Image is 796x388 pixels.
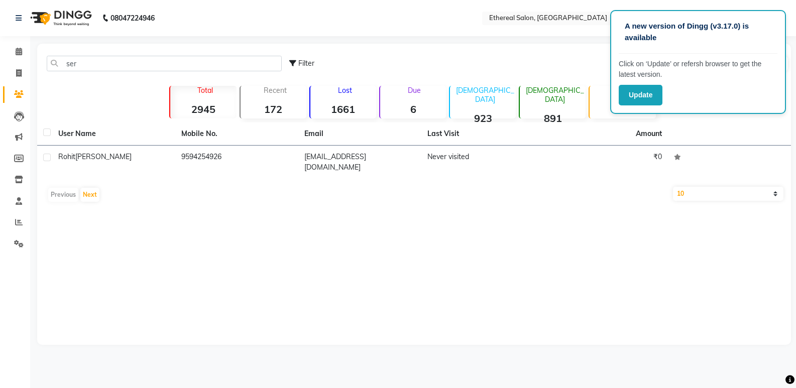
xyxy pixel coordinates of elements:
span: Rohit [58,152,75,161]
span: Filter [298,59,314,68]
strong: 891 [520,112,586,124]
th: User Name [52,122,175,146]
p: [DEMOGRAPHIC_DATA] [524,86,586,104]
p: Lost [314,86,376,95]
td: [EMAIL_ADDRESS][DOMAIN_NAME] [298,146,421,179]
th: Mobile No. [175,122,298,146]
p: A new version of Dingg (v3.17.0) is available [625,21,771,43]
p: Total [174,86,236,95]
strong: 1661 [310,103,376,115]
p: Recent [245,86,306,95]
strong: 0 [590,103,655,115]
td: 9594254926 [175,146,298,179]
p: Click on ‘Update’ or refersh browser to get the latest version. [619,59,777,80]
input: Search by Name/Mobile/Email/Code [47,56,282,71]
strong: 172 [241,103,306,115]
strong: 923 [450,112,516,124]
button: Update [619,85,662,105]
strong: 2945 [170,103,236,115]
strong: 6 [380,103,446,115]
p: Due [382,86,446,95]
th: Last Visit [421,122,544,146]
th: Amount [630,122,668,145]
td: Never visited [421,146,544,179]
span: [PERSON_NAME] [75,152,132,161]
p: [DEMOGRAPHIC_DATA] [454,86,516,104]
th: Email [298,122,421,146]
b: 08047224946 [110,4,155,32]
p: Member [594,86,655,95]
td: ₹0 [545,146,668,179]
button: Next [80,188,99,202]
img: logo [26,4,94,32]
